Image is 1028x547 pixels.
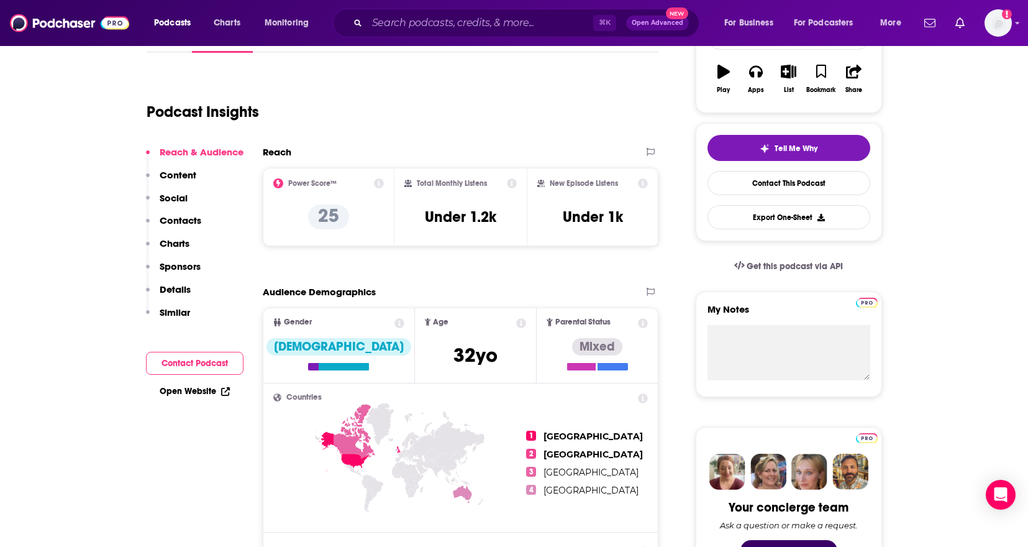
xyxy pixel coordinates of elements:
[750,454,786,490] img: Barbara Profile
[919,12,940,34] a: Show notifications dropdown
[160,169,196,181] p: Content
[856,298,878,308] img: Podchaser Pro
[160,306,190,318] p: Similar
[740,57,772,101] button: Apps
[10,11,129,35] img: Podchaser - Follow, Share and Rate Podcasts
[707,303,870,325] label: My Notes
[146,237,189,260] button: Charts
[775,144,817,154] span: Tell Me Why
[526,431,536,441] span: 1
[286,393,322,402] span: Countries
[526,467,536,477] span: 3
[544,467,639,478] span: [GEOGRAPHIC_DATA]
[724,14,773,32] span: For Business
[345,9,711,37] div: Search podcasts, credits, & more...
[1002,9,1012,19] svg: Add a profile image
[707,205,870,229] button: Export One-Sheet
[265,14,309,32] span: Monitoring
[748,86,764,94] div: Apps
[160,237,189,249] p: Charts
[555,318,611,326] span: Parental Status
[856,431,878,443] a: Pro website
[308,205,349,229] p: 25
[986,480,1016,510] div: Open Intercom Messenger
[146,214,201,237] button: Contacts
[433,318,448,326] span: Age
[784,86,794,94] div: List
[146,192,188,215] button: Social
[632,20,683,26] span: Open Advanced
[263,146,291,158] h2: Reach
[794,14,853,32] span: For Podcasters
[856,433,878,443] img: Podchaser Pro
[288,179,337,188] h2: Power Score™
[856,296,878,308] a: Pro website
[526,485,536,495] span: 4
[772,57,804,101] button: List
[146,306,190,329] button: Similar
[146,146,243,169] button: Reach & Audience
[160,192,188,204] p: Social
[716,13,789,33] button: open menu
[263,286,376,298] h2: Audience Demographics
[871,13,917,33] button: open menu
[707,171,870,195] a: Contact This Podcast
[880,14,901,32] span: More
[425,208,496,226] h3: Under 1.2k
[206,13,248,33] a: Charts
[985,9,1012,37] button: Show profile menu
[256,13,325,33] button: open menu
[147,103,259,121] h1: Podcast Insights
[563,208,623,226] h3: Under 1k
[593,15,616,31] span: ⌘ K
[985,9,1012,37] img: User Profile
[709,454,745,490] img: Sydney Profile
[985,9,1012,37] span: Logged in as SolComms
[707,57,740,101] button: Play
[760,144,770,154] img: tell me why sparkle
[146,260,201,283] button: Sponsors
[544,431,643,442] span: [GEOGRAPHIC_DATA]
[417,179,487,188] h2: Total Monthly Listens
[154,14,191,32] span: Podcasts
[284,318,312,326] span: Gender
[791,454,827,490] img: Jules Profile
[950,12,970,34] a: Show notifications dropdown
[526,449,536,459] span: 2
[367,13,593,33] input: Search podcasts, credits, & more...
[717,86,730,94] div: Play
[724,251,853,282] a: Get this podcast via API
[146,283,191,306] button: Details
[747,261,843,272] span: Get this podcast via API
[160,283,191,295] p: Details
[707,135,870,161] button: tell me why sparkleTell Me Why
[266,338,411,356] div: [DEMOGRAPHIC_DATA]
[666,7,688,19] span: New
[837,57,870,101] button: Share
[572,338,622,356] div: Mixed
[146,352,243,375] button: Contact Podcast
[160,146,243,158] p: Reach & Audience
[544,485,639,496] span: [GEOGRAPHIC_DATA]
[786,13,871,33] button: open menu
[832,454,868,490] img: Jon Profile
[805,57,837,101] button: Bookmark
[550,179,618,188] h2: New Episode Listens
[214,14,240,32] span: Charts
[146,169,196,192] button: Content
[806,86,835,94] div: Bookmark
[729,500,848,515] div: Your concierge team
[160,214,201,226] p: Contacts
[160,386,230,397] a: Open Website
[845,86,862,94] div: Share
[626,16,689,30] button: Open AdvancedNew
[720,520,858,530] div: Ask a question or make a request.
[160,260,201,272] p: Sponsors
[544,449,643,460] span: [GEOGRAPHIC_DATA]
[453,343,498,367] span: 32 yo
[145,13,207,33] button: open menu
